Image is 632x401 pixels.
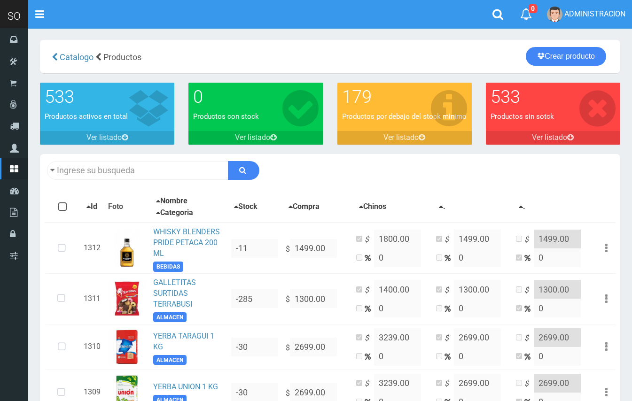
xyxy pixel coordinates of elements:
td: $ [282,324,352,370]
button: Id [84,201,100,213]
span: BEBIDAS [153,262,183,271]
img: ... [114,230,140,267]
font: Productos con stock [193,112,259,121]
img: ... [108,328,146,366]
font: Productos por debajo del stock minimo [342,112,467,121]
img: User Image [547,7,562,22]
font: Ver listado [235,133,270,142]
i: $ [524,333,534,344]
i: $ [365,333,374,344]
i: $ [445,234,454,245]
td: 1310 [80,324,104,370]
button: Chinos [356,201,389,213]
a: WHISKY BLENDERS PRIDE PETACA 200 ML [153,227,220,258]
td: 1311 [80,273,104,324]
button: Stock [231,201,260,213]
i: $ [365,234,374,245]
a: Catalogo [58,52,94,62]
i: $ [524,285,534,296]
i: $ [365,378,374,389]
font: 0 [193,86,203,107]
font: 533 [45,86,74,107]
font: Ver listado [532,133,567,142]
img: ... [108,280,146,317]
td: 1312 [80,223,104,273]
font: 179 [342,86,372,107]
i: $ [445,378,454,389]
button: Categoria [153,207,196,219]
i: $ [445,333,454,344]
th: Foto [104,192,149,223]
a: Ver listado [337,131,472,145]
span: 0 [529,4,537,13]
i: $ [524,234,534,245]
a: YERBA TARAGUI 1 KG [153,332,214,351]
a: Ver listado [40,131,174,145]
font: Ver listado [86,133,122,142]
input: Ingrese su busqueda [47,161,228,180]
i: $ [524,378,534,389]
font: 533 [491,86,520,107]
font: Productos sin sotck [491,112,554,121]
button: Nombre [153,195,190,207]
a: GALLETITAS SURTIDAS TERRABUSI [153,278,196,308]
button: Compra [286,201,322,213]
td: $ [282,273,352,324]
span: ALMACEN [153,355,187,365]
a: YERBA UNION 1 KG [153,382,218,391]
a: Crear producto [526,47,606,66]
i: $ [445,285,454,296]
span: Productos [103,52,141,62]
i: $ [365,285,374,296]
span: ALMACEN [153,312,187,322]
a: Ver listado [486,131,620,145]
button: . [436,201,448,213]
a: Ver listado [188,131,323,145]
td: $ [282,223,352,273]
font: Ver listado [383,133,419,142]
button: . [516,201,528,213]
font: Productos activos en total [45,112,128,121]
span: ADMINISTRACION [564,9,625,18]
span: Catalogo [60,52,94,62]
